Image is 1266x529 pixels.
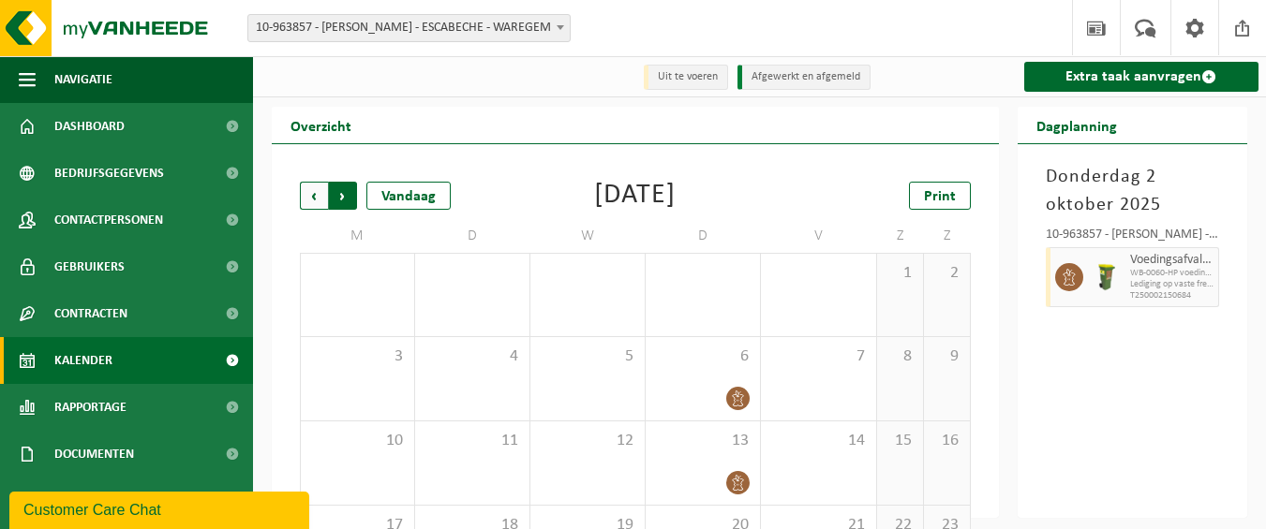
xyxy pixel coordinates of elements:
[54,103,125,150] span: Dashboard
[272,107,370,143] h2: Overzicht
[1018,107,1136,143] h2: Dagplanning
[644,65,728,90] li: Uit te voeren
[54,384,127,431] span: Rapportage
[248,15,570,41] span: 10-963857 - VIAENE KAREL - ESCABECHE - WAREGEM
[54,478,140,524] span: Product Shop
[886,263,914,284] span: 1
[300,219,415,253] td: M
[310,346,405,367] span: 3
[655,431,751,451] span: 13
[424,346,520,367] span: 4
[761,219,876,253] td: V
[737,65,871,90] li: Afgewerkt en afgemeld
[54,431,134,478] span: Documenten
[1130,253,1214,268] span: Voedingsafval, bevat producten van dierlijke oorsprong, onverpakt, categorie 3
[300,182,328,210] span: Vorige
[1046,163,1219,219] h3: Donderdag 2 oktober 2025
[54,56,112,103] span: Navigatie
[933,346,961,367] span: 9
[655,346,751,367] span: 6
[530,219,646,253] td: W
[54,150,164,197] span: Bedrijfsgegevens
[54,197,163,243] span: Contactpersonen
[1046,228,1219,247] div: 10-963857 - [PERSON_NAME] - ESCABECHE - WAREGEM
[933,263,961,284] span: 2
[415,219,530,253] td: D
[1130,290,1214,301] span: T250002150684
[1130,268,1214,279] span: WB-0060-HP voedingsafval, bevat producten van dierlijke oors
[886,431,914,451] span: 15
[540,431,635,451] span: 12
[770,431,866,451] span: 14
[424,431,520,451] span: 11
[247,14,571,42] span: 10-963857 - VIAENE KAREL - ESCABECHE - WAREGEM
[54,337,112,384] span: Kalender
[909,182,971,210] a: Print
[540,346,635,367] span: 5
[877,219,924,253] td: Z
[54,290,127,337] span: Contracten
[924,189,956,204] span: Print
[594,182,676,210] div: [DATE]
[1130,279,1214,290] span: Lediging op vaste frequentie
[1093,263,1121,291] img: WB-0060-HPE-GN-50
[933,431,961,451] span: 16
[310,431,405,451] span: 10
[924,219,971,253] td: Z
[329,182,357,210] span: Volgende
[1024,62,1259,92] a: Extra taak aanvragen
[54,243,125,290] span: Gebruikers
[886,346,914,367] span: 8
[9,488,313,529] iframe: chat widget
[646,219,761,253] td: D
[770,346,866,367] span: 7
[366,182,451,210] div: Vandaag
